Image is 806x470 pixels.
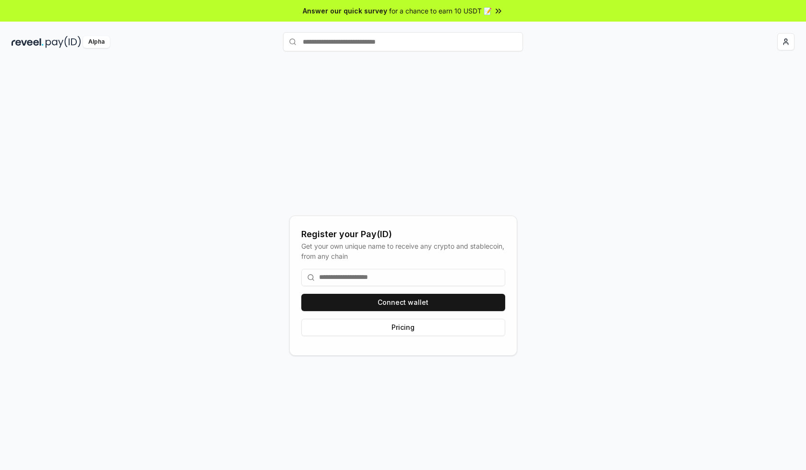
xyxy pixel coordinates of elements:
[301,294,505,311] button: Connect wallet
[46,36,81,48] img: pay_id
[301,228,505,241] div: Register your Pay(ID)
[301,319,505,336] button: Pricing
[83,36,110,48] div: Alpha
[301,241,505,261] div: Get your own unique name to receive any crypto and stablecoin, from any chain
[389,6,492,16] span: for a chance to earn 10 USDT 📝
[12,36,44,48] img: reveel_dark
[303,6,387,16] span: Answer our quick survey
